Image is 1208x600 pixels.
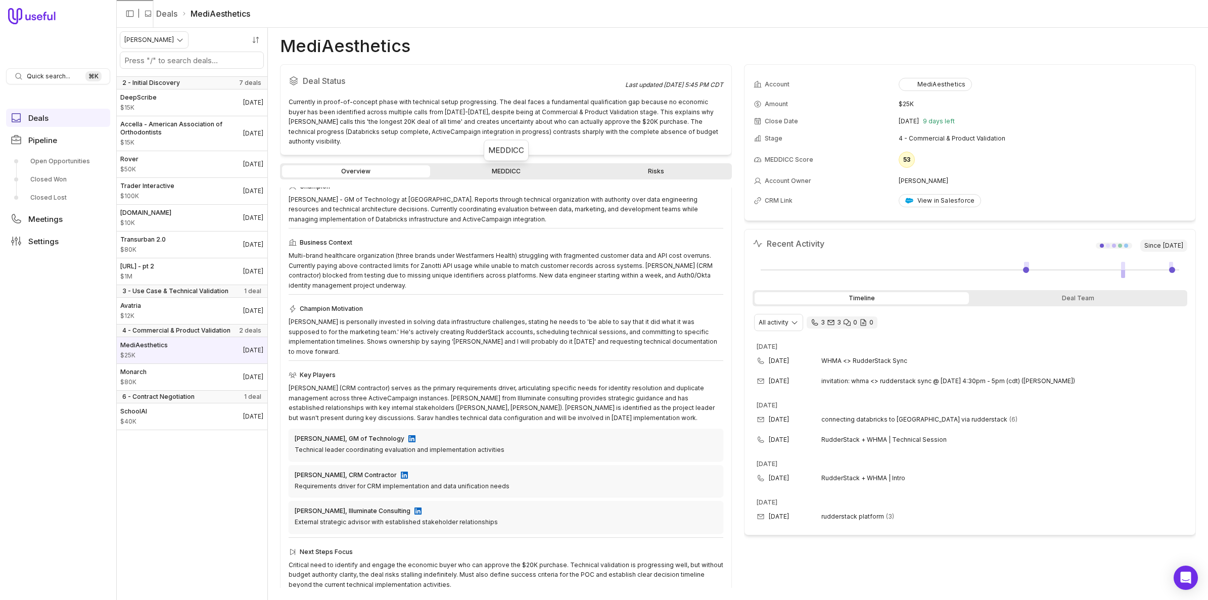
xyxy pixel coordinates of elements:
[120,120,243,136] span: Accella - American Association of Orthodontists
[295,445,717,455] div: Technical leader coordinating evaluation and implementation activities
[757,498,777,506] time: [DATE]
[899,130,1186,147] td: 4 - Commercial & Product Validation
[116,89,267,116] a: DeepScribe$15K[DATE]
[120,368,147,376] span: Monarch
[769,513,789,521] time: [DATE]
[886,513,894,521] span: 3 emails in thread
[116,28,268,600] nav: Deals
[243,160,263,168] time: Deal Close Date
[753,238,824,250] h2: Recent Activity
[280,40,410,52] h1: MediAesthetics
[289,195,723,224] div: [PERSON_NAME] - GM of Technology at [GEOGRAPHIC_DATA]. Reports through technical organization wit...
[243,412,263,421] time: Deal Close Date
[765,80,789,88] span: Account
[120,418,147,426] span: Amount
[899,96,1186,112] td: $25K
[120,139,243,147] span: Amount
[289,560,723,590] div: Critical need to identify and engage the economic buyer who can approve the $20K purchase. Techni...
[289,383,723,423] div: [PERSON_NAME] (CRM contractor) serves as the primary requirements driver, articulating specific n...
[289,97,723,147] div: Currently in proof-of-concept phase with technical setup progressing. The deal faces a fundamenta...
[243,187,263,195] time: Deal Close Date
[120,407,147,416] span: SchoolAI
[899,117,919,125] time: [DATE]
[120,209,171,217] span: [DOMAIN_NAME]
[116,232,267,258] a: Transurban 2.0$80K[DATE]
[181,8,250,20] li: MediAesthetics
[28,114,49,122] span: Deals
[239,327,261,335] span: 2 deals
[85,71,102,81] kbd: ⌘ K
[243,241,263,249] time: Deal Close Date
[6,190,110,206] a: Closed Lost
[239,79,261,87] span: 7 deals
[899,152,915,168] div: 53
[1009,416,1017,424] span: 6 emails in thread
[6,171,110,188] a: Closed Won
[116,258,267,285] a: [URL] - pt 2$1M[DATE]
[408,435,415,442] img: LinkedIn
[769,357,789,365] time: [DATE]
[289,73,625,89] h2: Deal Status
[120,302,141,310] span: Avatria
[769,436,789,444] time: [DATE]
[582,165,730,177] a: Risks
[1174,566,1198,590] div: Open Intercom Messenger
[821,377,1075,385] span: invitation: whma <> rudderstack sync @ [DATE] 4:30pm - 5pm (cdt) ([PERSON_NAME])
[120,155,138,163] span: Rover
[116,403,267,430] a: SchoolAI$40K[DATE]
[664,81,723,88] time: [DATE] 5:45 PM CDT
[6,153,110,169] a: Open Opportunities
[899,78,972,91] button: MediAesthetics
[116,337,267,363] a: MediAesthetics$25K[DATE]
[899,194,982,207] a: View in Salesforce
[1140,240,1187,252] span: Since
[289,546,723,558] div: Next Steps Focus
[289,237,723,249] div: Business Context
[765,156,813,164] span: MEDDICC Score
[282,165,430,177] a: Overview
[821,436,1171,444] span: RudderStack + WHMA | Technical Session
[116,116,267,151] a: Accella - American Association of Orthodontists$15K[DATE]
[1163,242,1183,250] time: [DATE]
[295,517,717,527] div: External strategic advisor with established stakeholder relationships
[923,117,955,125] span: 9 days left
[289,317,723,356] div: [PERSON_NAME] is personally invested in solving data infrastructure challenges, stating he needs ...
[120,94,157,102] span: DeepScribe
[821,357,1171,365] span: WHMA <> RudderStack Sync
[116,205,267,231] a: [DOMAIN_NAME]$10K[DATE]
[821,474,1171,482] span: RudderStack + WHMA | Intro
[295,481,717,491] div: Requirements driver for CRM implementation and data unification needs
[821,416,1007,424] span: connecting databricks to [GEOGRAPHIC_DATA] via rudderstack
[414,507,422,515] img: LinkedIn
[243,373,263,381] time: Deal Close Date
[769,416,789,424] time: [DATE]
[243,129,263,137] time: Deal Close Date
[122,79,180,87] span: 2 - Initial Discovery
[120,182,174,190] span: Trader Interactive
[765,197,793,205] span: CRM Link
[401,472,408,479] img: LinkedIn
[755,292,969,304] div: Timeline
[289,369,723,381] div: Key Players
[27,72,70,80] span: Quick search...
[156,8,177,20] a: Deals
[120,262,154,270] span: [URL] - pt 2
[757,460,777,468] time: [DATE]
[757,343,777,350] time: [DATE]
[116,364,267,390] a: Monarch$80K[DATE]
[432,165,580,177] a: MEDDICC
[122,6,137,21] button: Collapse sidebar
[821,513,884,521] span: rudderstack platform
[120,219,171,227] span: Amount
[243,214,263,222] time: Deal Close Date
[971,292,1185,304] div: Deal Team
[244,287,261,295] span: 1 deal
[120,272,154,281] span: Amount
[243,99,263,107] time: Deal Close Date
[295,435,404,443] div: [PERSON_NAME], GM of Technology
[120,165,138,173] span: Amount
[243,307,263,315] time: Deal Close Date
[28,238,59,245] span: Settings
[248,32,263,48] button: Sort by
[899,173,1186,189] td: [PERSON_NAME]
